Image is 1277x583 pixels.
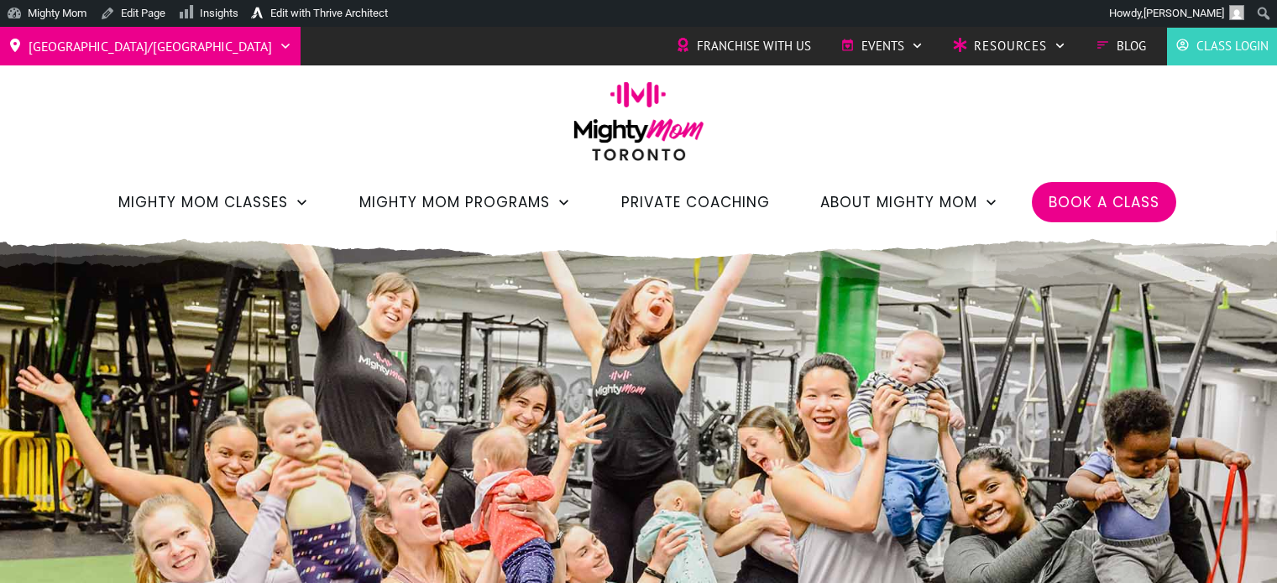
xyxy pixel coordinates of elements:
[1117,34,1146,59] span: Blog
[1175,34,1269,59] a: Class Login
[1096,34,1146,59] a: Blog
[676,34,811,59] a: Franchise with Us
[359,188,571,216] a: Mighty Mom Programs
[621,188,770,216] a: Private Coaching
[974,34,1047,59] span: Resources
[8,33,292,60] a: [GEOGRAPHIC_DATA]/[GEOGRAPHIC_DATA]
[820,188,998,216] a: About Mighty Mom
[29,33,272,60] span: [GEOGRAPHIC_DATA]/[GEOGRAPHIC_DATA]
[359,188,550,216] span: Mighty Mom Programs
[820,188,977,216] span: About Mighty Mom
[697,34,811,59] span: Franchise with Us
[1144,7,1224,19] span: [PERSON_NAME]
[1049,188,1159,216] a: Book a Class
[118,188,288,216] span: Mighty Mom Classes
[953,34,1066,59] a: Resources
[1196,34,1269,59] span: Class Login
[840,34,924,59] a: Events
[565,81,713,173] img: mightymom-logo-toronto
[861,34,904,59] span: Events
[118,188,309,216] a: Mighty Mom Classes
